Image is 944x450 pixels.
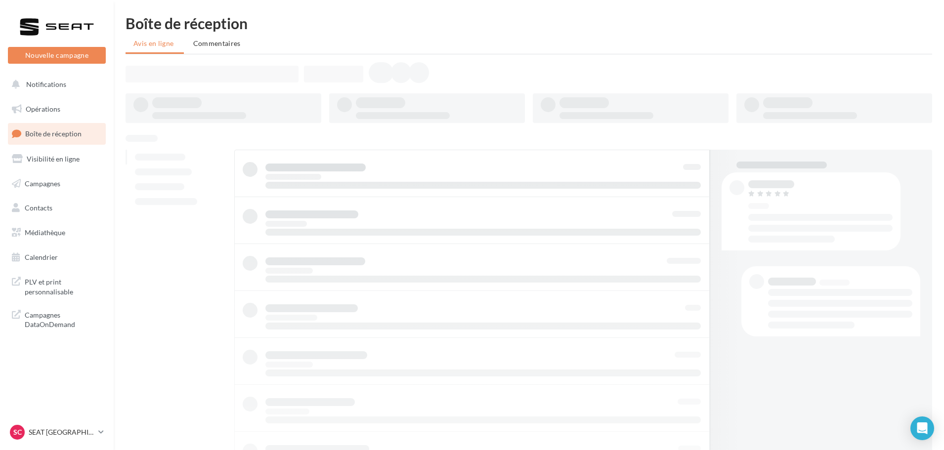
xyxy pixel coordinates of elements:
a: Contacts [6,198,108,218]
a: Campagnes [6,173,108,194]
span: Campagnes [25,179,60,187]
a: SC SEAT [GEOGRAPHIC_DATA] [8,423,106,442]
div: Open Intercom Messenger [910,416,934,440]
span: Calendrier [25,253,58,261]
span: Campagnes DataOnDemand [25,308,102,329]
span: Commentaires [193,39,241,47]
span: Médiathèque [25,228,65,237]
a: Boîte de réception [6,123,108,144]
span: Contacts [25,204,52,212]
a: PLV et print personnalisable [6,271,108,300]
span: Visibilité en ligne [27,155,80,163]
p: SEAT [GEOGRAPHIC_DATA] [29,427,94,437]
span: Boîte de réception [25,129,82,138]
span: PLV et print personnalisable [25,275,102,296]
a: Campagnes DataOnDemand [6,304,108,333]
span: Opérations [26,105,60,113]
span: SC [13,427,22,437]
button: Notifications [6,74,104,95]
a: Médiathèque [6,222,108,243]
div: Boîte de réception [126,16,932,31]
a: Visibilité en ligne [6,149,108,169]
span: Notifications [26,80,66,88]
button: Nouvelle campagne [8,47,106,64]
a: Opérations [6,99,108,120]
a: Calendrier [6,247,108,268]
